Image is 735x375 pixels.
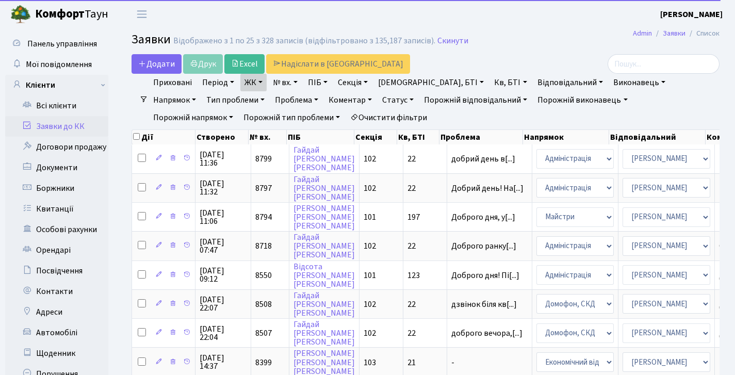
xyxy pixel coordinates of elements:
a: Клієнти [5,75,108,95]
span: Доброго ранку[...] [451,240,516,252]
span: 101 [364,211,376,223]
span: Доброго дня, у[...] [451,211,515,223]
a: Мої повідомлення [5,54,108,75]
a: Секція [334,74,372,91]
a: Приховані [149,74,196,91]
a: ПІБ [304,74,332,91]
a: Порожній відповідальний [420,91,531,109]
span: Панель управління [27,38,97,50]
a: Орендарі [5,240,108,260]
b: [PERSON_NAME] [660,9,723,20]
span: Додати [138,58,175,70]
a: Посвідчення [5,260,108,281]
a: Порожній виконавець [533,91,631,109]
a: Період [198,74,238,91]
span: 123 [407,270,420,281]
a: Додати [132,54,182,74]
a: Напрямок [149,91,200,109]
span: [DATE] 22:07 [200,296,247,312]
span: 8508 [255,299,272,310]
th: Дії [132,130,195,144]
img: logo.png [10,4,31,25]
span: 102 [364,183,376,194]
span: [DATE] 22:04 [200,325,247,341]
a: Квитанції [5,199,108,219]
a: [PERSON_NAME] [660,8,723,21]
li: Список [685,28,720,39]
a: Щоденник [5,343,108,364]
span: 22 [407,328,416,339]
span: 197 [407,211,420,223]
a: Документи [5,157,108,178]
a: Панель управління [5,34,108,54]
span: 22 [407,153,416,165]
span: 8799 [255,153,272,165]
a: Договори продажу [5,137,108,157]
span: дзвінок біля кв[...] [451,299,517,310]
span: 22 [407,299,416,310]
span: 22 [407,183,416,194]
a: ЖК [240,74,267,91]
span: Мої повідомлення [26,59,92,70]
span: - [451,358,528,367]
span: добрий день в[...] [451,153,515,165]
th: Кв, БТІ [397,130,440,144]
span: 8718 [255,240,272,252]
div: Відображено з 1 по 25 з 328 записів (відфільтровано з 135,187 записів). [173,36,435,46]
a: Відповідальний [533,74,607,91]
a: Коментар [324,91,376,109]
span: 8794 [255,211,272,223]
span: [DATE] 11:36 [200,151,247,167]
span: 101 [364,270,376,281]
span: 22 [407,240,416,252]
span: 102 [364,153,376,165]
th: Створено [195,130,249,144]
a: Особові рахунки [5,219,108,240]
th: Відповідальний [609,130,706,144]
span: 8399 [255,357,272,368]
th: Секція [354,130,397,144]
span: Добрий день! На[...] [451,183,524,194]
a: Адреси [5,302,108,322]
a: Гайдай[PERSON_NAME][PERSON_NAME] [293,290,355,319]
button: Переключити навігацію [129,6,155,23]
a: [DEMOGRAPHIC_DATA], БТІ [374,74,488,91]
span: Заявки [132,30,171,48]
span: [DATE] 14:37 [200,354,247,370]
a: Заявки до КК [5,116,108,137]
a: Боржники [5,178,108,199]
a: Порожній тип проблеми [239,109,344,126]
a: Контакти [5,281,108,302]
span: [DATE] 11:06 [200,209,247,225]
a: Заявки [663,28,685,39]
a: № вх. [269,74,302,91]
b: Комфорт [35,6,85,22]
a: Проблема [271,91,322,109]
span: 102 [364,240,376,252]
span: 8550 [255,270,272,281]
a: Admin [633,28,652,39]
span: 21 [407,357,416,368]
span: 8797 [255,183,272,194]
span: [DATE] 07:47 [200,238,247,254]
a: Статус [378,91,418,109]
span: 8507 [255,328,272,339]
th: Проблема [439,130,523,144]
a: Скинути [437,36,468,46]
a: Очистити фільтри [346,109,431,126]
a: Тип проблеми [202,91,269,109]
a: Порожній напрямок [149,109,237,126]
span: Таун [35,6,108,23]
th: № вх. [249,130,286,144]
a: [PERSON_NAME][PERSON_NAME][PERSON_NAME] [293,203,355,232]
a: Гайдай[PERSON_NAME][PERSON_NAME] [293,174,355,203]
span: [DATE] 11:32 [200,180,247,196]
span: доброго вечора,[...] [451,328,522,339]
a: Excel [224,54,265,74]
a: Автомобілі [5,322,108,343]
nav: breadcrumb [617,23,735,44]
span: 102 [364,299,376,310]
a: Гайдай[PERSON_NAME][PERSON_NAME] [293,319,355,348]
a: Виконавець [609,74,669,91]
input: Пошук... [608,54,720,74]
